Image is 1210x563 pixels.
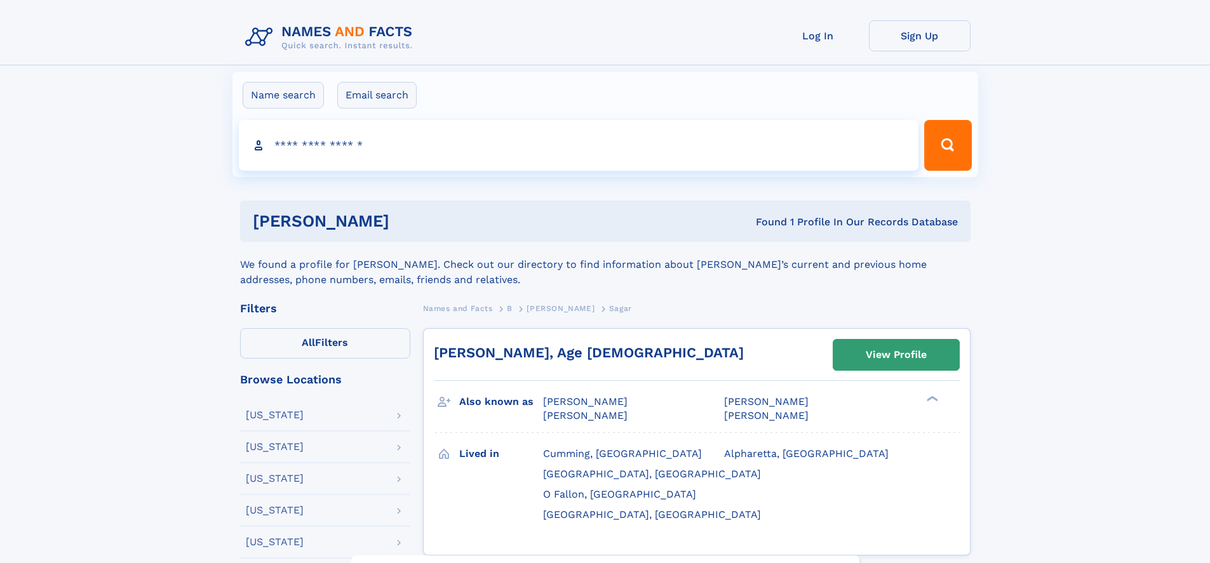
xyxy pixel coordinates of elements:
[240,303,410,314] div: Filters
[302,336,315,348] span: All
[724,395,809,407] span: [PERSON_NAME]
[246,442,304,452] div: [US_STATE]
[423,300,493,316] a: Names and Facts
[869,20,971,51] a: Sign Up
[924,120,971,171] button: Search Button
[724,409,809,421] span: [PERSON_NAME]
[246,410,304,420] div: [US_STATE]
[459,443,543,465] h3: Lived in
[507,304,513,313] span: B
[543,447,702,460] span: Cumming, [GEOGRAPHIC_DATA]
[724,447,889,460] span: Alpharetta, [GEOGRAPHIC_DATA]
[459,391,543,413] h3: Also known as
[243,82,324,109] label: Name search
[767,20,869,51] a: Log In
[240,20,423,55] img: Logo Names and Facts
[239,120,919,171] input: search input
[507,300,513,316] a: B
[337,82,417,109] label: Email search
[240,328,410,359] label: Filters
[866,340,927,369] div: View Profile
[240,374,410,385] div: Browse Locations
[572,215,958,229] div: Found 1 Profile In Our Records Database
[833,340,959,370] a: View Profile
[246,474,304,484] div: [US_STATE]
[924,395,939,403] div: ❯
[240,242,971,288] div: We found a profile for [PERSON_NAME]. Check out our directory to find information about [PERSON_N...
[543,508,761,520] span: [GEOGRAPHIC_DATA], [GEOGRAPHIC_DATA]
[246,537,304,547] div: [US_STATE]
[527,304,595,313] span: [PERSON_NAME]
[609,304,632,313] span: Sagar
[527,300,595,316] a: [PERSON_NAME]
[543,488,696,500] span: O Fallon, [GEOGRAPHIC_DATA]
[246,505,304,515] div: [US_STATE]
[253,213,573,229] h1: [PERSON_NAME]
[543,395,628,407] span: [PERSON_NAME]
[434,345,744,361] a: [PERSON_NAME], Age [DEMOGRAPHIC_DATA]
[543,409,628,421] span: [PERSON_NAME]
[543,468,761,480] span: [GEOGRAPHIC_DATA], [GEOGRAPHIC_DATA]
